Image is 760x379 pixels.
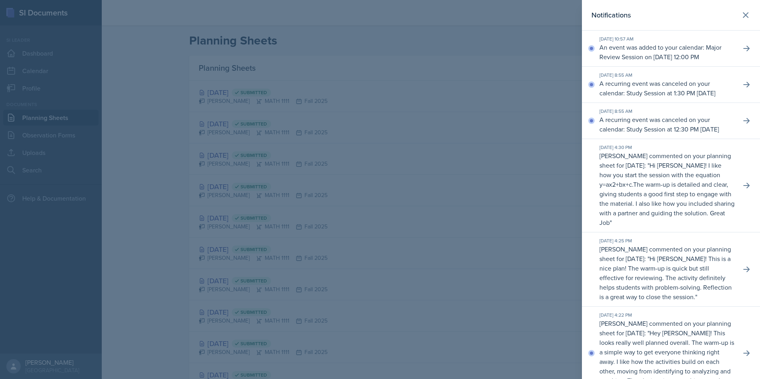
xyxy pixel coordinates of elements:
p: An event was added to your calendar: Major Review Session on [DATE] 12:00 PM [599,43,735,62]
p: Hi [PERSON_NAME]! This is a nice plan! The warm-up is quick but still effective for reviewing. Th... [599,254,732,301]
p: Hi [PERSON_NAME]! I like how you start the session with the equation y=ax2+bx+c.The warm-up is de... [599,161,735,227]
div: [DATE] 10:57 AM [599,35,735,43]
div: [DATE] 8:55 AM [599,108,735,115]
h2: Notifications [591,10,631,21]
p: A recurring event was canceled on your calendar: Study Session at 1:30 PM [DATE] [599,79,735,98]
div: [DATE] 4:25 PM [599,237,735,244]
p: A recurring event was canceled on your calendar: Study Session at 12:30 PM [DATE] [599,115,735,134]
div: [DATE] 8:55 AM [599,72,735,79]
div: [DATE] 4:22 PM [599,311,735,319]
p: [PERSON_NAME] commented on your planning sheet for [DATE]: " " [599,244,735,302]
p: [PERSON_NAME] commented on your planning sheet for [DATE]: " " [599,151,735,227]
div: [DATE] 4:30 PM [599,144,735,151]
